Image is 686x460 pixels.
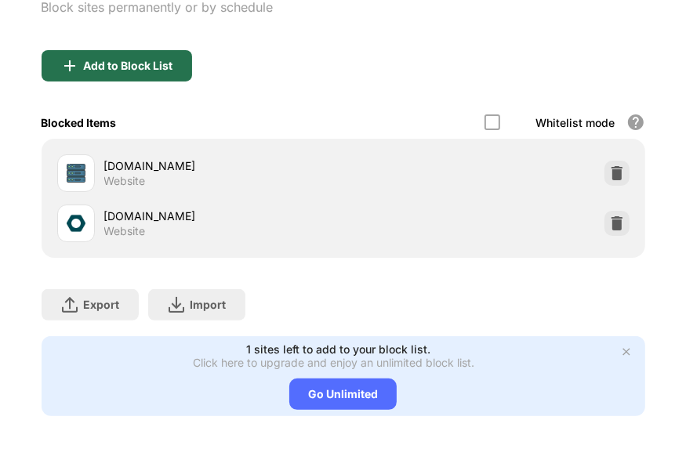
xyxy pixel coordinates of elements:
div: [DOMAIN_NAME] [104,158,343,174]
div: Click here to upgrade and enjoy an unlimited block list. [193,356,474,369]
div: Website [104,174,146,188]
div: [DOMAIN_NAME] [104,208,343,224]
div: Go Unlimited [289,379,397,410]
img: favicons [67,164,85,183]
div: Website [104,224,146,238]
div: Import [191,298,227,311]
div: 1 sites left to add to your block list. [246,342,430,356]
div: Blocked Items [42,116,117,129]
div: Add to Block List [84,60,173,72]
img: favicons [67,214,85,233]
img: x-button.svg [620,346,633,358]
div: Export [84,298,120,311]
div: Whitelist mode [536,116,615,129]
